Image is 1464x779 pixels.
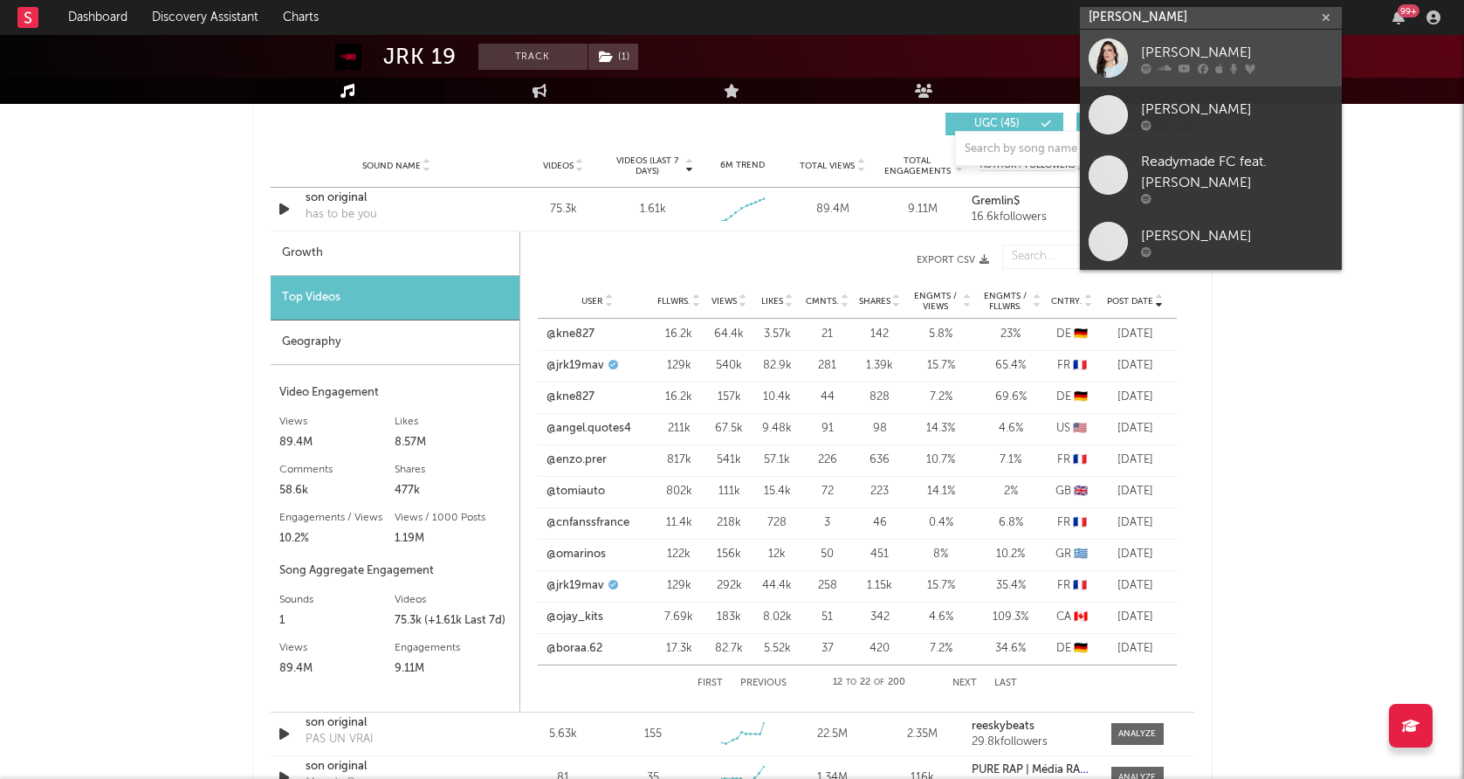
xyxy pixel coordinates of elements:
[1050,640,1094,658] div: DE
[911,640,972,658] div: 7.2 %
[271,231,519,276] div: Growth
[523,726,604,743] div: 5.63k
[279,507,395,528] div: Engagements / Views
[710,577,749,595] div: 292k
[806,514,849,532] div: 3
[858,389,902,406] div: 828
[911,609,972,626] div: 4.6 %
[546,483,605,500] a: @tomiauto
[546,514,629,532] a: @cnfanssfrance
[279,589,395,610] div: Sounds
[1050,420,1094,438] div: US
[758,609,797,626] div: 8.02k
[1050,389,1094,406] div: DE
[1073,580,1087,591] span: 🇫🇷
[1073,423,1087,434] span: 🇺🇸
[911,326,972,343] div: 5.8 %
[555,255,989,265] button: Export CSV
[306,206,377,224] div: has to be you
[1074,643,1088,654] span: 🇩🇪
[1074,486,1088,497] span: 🇬🇧
[980,609,1041,626] div: 109.3 %
[279,610,395,631] div: 1
[279,658,395,679] div: 89.4M
[657,514,701,532] div: 11.4k
[957,119,1037,129] span: UGC ( 45 )
[980,291,1031,312] span: Engmts / Fllwrs.
[710,609,749,626] div: 183k
[710,640,749,658] div: 82.7k
[882,201,963,218] div: 9.11M
[306,731,374,748] div: PAS UN VRAI
[657,483,701,500] div: 802k
[911,357,972,375] div: 15.7 %
[1050,609,1094,626] div: CA
[980,640,1041,658] div: 34.6 %
[911,546,972,563] div: 8 %
[395,459,511,480] div: Shares
[806,640,849,658] div: 37
[279,432,395,453] div: 89.4M
[1141,42,1333,63] div: [PERSON_NAME]
[710,546,749,563] div: 156k
[1107,296,1153,307] span: Post Date
[994,679,1017,688] button: Last
[306,714,488,732] a: son original
[1103,577,1168,595] div: [DATE]
[546,326,595,343] a: @kne827
[945,113,1063,135] button: UGC(45)
[858,452,902,469] div: 636
[395,658,511,679] div: 9.11M
[271,276,519,321] div: Top Videos
[952,679,977,688] button: Next
[657,296,691,307] span: Fllwrs.
[546,420,631,438] a: @angel.quotes4
[1074,611,1088,623] span: 🇨🇦
[806,577,849,595] div: 258
[740,679,787,688] button: Previous
[546,577,604,595] a: @jrk19mav
[1074,328,1088,340] span: 🇩🇪
[279,411,395,432] div: Views
[657,420,701,438] div: 211k
[1050,452,1094,469] div: FR
[792,201,873,218] div: 89.4M
[911,452,972,469] div: 10.7 %
[911,420,972,438] div: 14.3 %
[956,142,1140,156] input: Search by song name or URL
[279,459,395,480] div: Comments
[657,326,701,343] div: 16.2k
[1080,143,1342,213] a: Readymade FC feat. [PERSON_NAME]
[279,383,511,403] div: Video Engagement
[758,357,797,375] div: 82.9k
[1080,30,1342,86] a: [PERSON_NAME]
[306,190,488,207] a: son original
[758,389,797,406] div: 10.4k
[1141,99,1333,120] div: [PERSON_NAME]
[711,296,737,307] span: Views
[972,196,1093,208] a: Gremlin$
[1074,548,1088,560] span: 🇬🇷
[657,640,701,658] div: 17.3k
[546,546,606,563] a: @omarinos
[395,528,511,549] div: 1.19M
[758,483,797,500] div: 15.4k
[858,577,902,595] div: 1.15k
[710,452,749,469] div: 541k
[858,357,902,375] div: 1.39k
[1051,296,1083,307] span: Cntry.
[1103,483,1168,500] div: [DATE]
[858,326,902,343] div: 142
[980,483,1041,500] div: 2 %
[806,296,839,307] span: Cmnts.
[1103,546,1168,563] div: [DATE]
[1073,454,1087,465] span: 🇫🇷
[710,514,749,532] div: 218k
[911,389,972,406] div: 7.2 %
[395,411,511,432] div: Likes
[1392,10,1405,24] button: 99+
[279,638,395,658] div: Views
[581,296,602,307] span: User
[1050,546,1094,563] div: GR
